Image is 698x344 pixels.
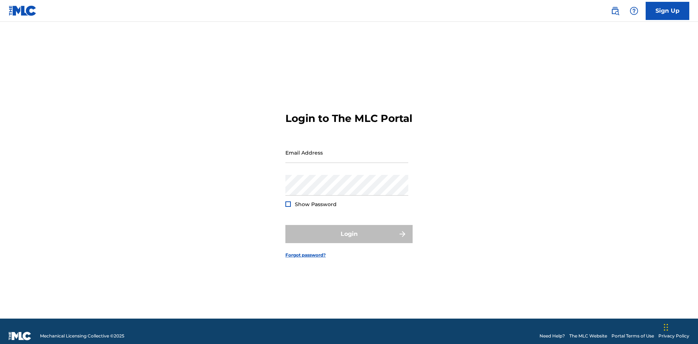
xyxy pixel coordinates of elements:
[40,333,124,339] span: Mechanical Licensing Collective © 2025
[285,112,412,125] h3: Login to The MLC Portal
[569,333,607,339] a: The MLC Website
[664,316,668,338] div: Drag
[658,333,689,339] a: Privacy Policy
[646,2,689,20] a: Sign Up
[608,4,622,18] a: Public Search
[285,252,326,258] a: Forgot password?
[539,333,565,339] a: Need Help?
[662,309,698,344] iframe: Chat Widget
[9,332,31,340] img: logo
[9,5,37,16] img: MLC Logo
[627,4,641,18] div: Help
[611,333,654,339] a: Portal Terms of Use
[295,201,337,208] span: Show Password
[611,7,619,15] img: search
[630,7,638,15] img: help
